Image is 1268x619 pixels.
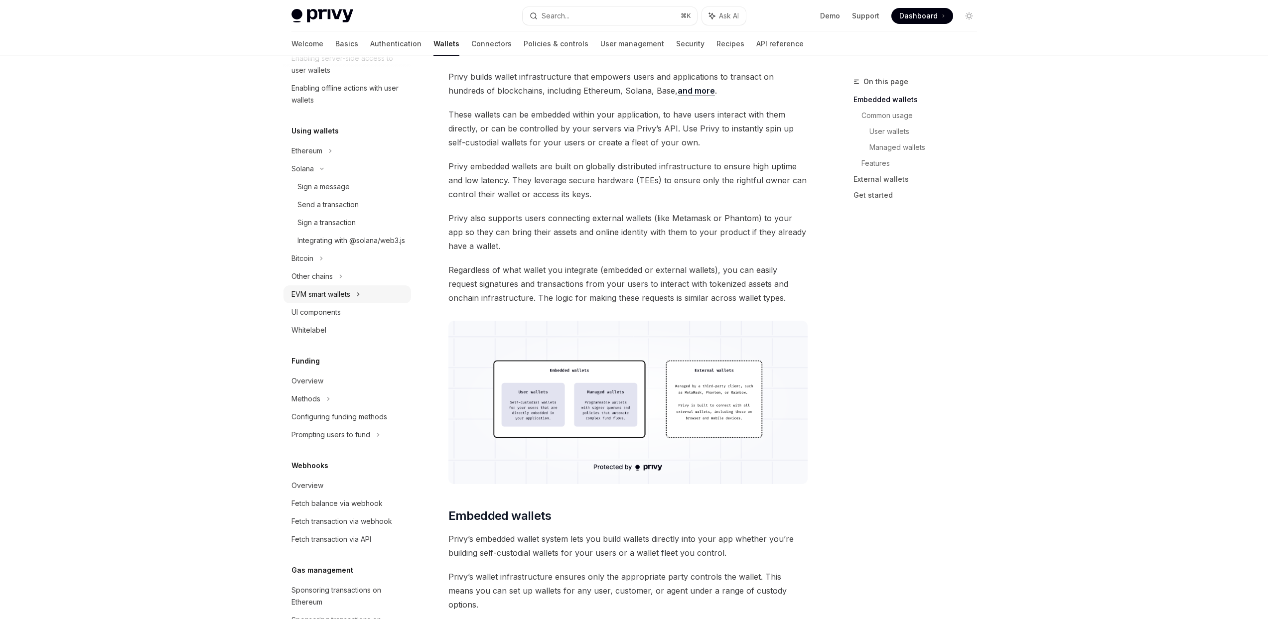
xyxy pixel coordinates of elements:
[448,70,808,98] span: Privy builds wallet infrastructure that empowers users and applications to transact on hundreds o...
[702,7,746,25] button: Ask AI
[820,11,840,21] a: Demo
[869,124,985,139] a: User wallets
[853,171,985,187] a: External wallets
[291,533,371,545] div: Fetch transaction via API
[291,9,353,23] img: light logo
[600,32,664,56] a: User management
[861,108,985,124] a: Common usage
[291,497,383,509] div: Fetch balance via webhook
[861,155,985,171] a: Features
[448,508,551,524] span: Embedded wallets
[899,11,938,21] span: Dashboard
[283,196,411,214] a: Send a transaction
[291,306,341,318] div: UI components
[291,270,333,282] div: Other chains
[283,372,411,390] a: Overview
[891,8,953,24] a: Dashboard
[291,393,320,405] div: Methods
[291,125,339,137] h5: Using wallets
[448,211,808,253] span: Privy also supports users connecting external wallets (like Metamask or Phantom) to your app so t...
[471,32,512,56] a: Connectors
[448,263,808,305] span: Regardless of what wallet you integrate (embedded or external wallets), you can easily request si...
[291,288,350,300] div: EVM smart wallets
[335,32,358,56] a: Basics
[716,32,744,56] a: Recipes
[283,477,411,495] a: Overview
[542,10,569,22] div: Search...
[291,429,370,441] div: Prompting users to fund
[291,480,323,492] div: Overview
[448,532,808,560] span: Privy’s embedded wallet system lets you build wallets directly into your app whether you’re build...
[283,178,411,196] a: Sign a message
[291,145,322,157] div: Ethereum
[448,159,808,201] span: Privy embedded wallets are built on globally distributed infrastructure to ensure high uptime and...
[524,32,588,56] a: Policies & controls
[448,570,808,612] span: Privy’s wallet infrastructure ensures only the appropriate party controls the wallet. This means ...
[283,303,411,321] a: UI components
[291,355,320,367] h5: Funding
[297,235,405,247] div: Integrating with @solana/web3.js
[283,214,411,232] a: Sign a transaction
[863,76,908,88] span: On this page
[283,495,411,512] a: Fetch balance via webhook
[291,584,405,608] div: Sponsoring transactions on Ethereum
[291,460,328,472] h5: Webhooks
[291,375,323,387] div: Overview
[370,32,422,56] a: Authentication
[283,408,411,426] a: Configuring funding methods
[756,32,804,56] a: API reference
[852,11,879,21] a: Support
[448,108,808,149] span: These wallets can be embedded within your application, to have users interact with them directly,...
[448,321,808,484] img: images/walletoverview.png
[869,139,985,155] a: Managed wallets
[291,411,387,423] div: Configuring funding methods
[291,564,353,576] h5: Gas management
[719,11,739,21] span: Ask AI
[853,187,985,203] a: Get started
[961,8,977,24] button: Toggle dark mode
[291,324,326,336] div: Whitelabel
[291,82,405,106] div: Enabling offline actions with user wallets
[291,163,314,175] div: Solana
[291,32,323,56] a: Welcome
[676,32,704,56] a: Security
[853,92,985,108] a: Embedded wallets
[283,79,411,109] a: Enabling offline actions with user wallets
[297,217,356,229] div: Sign a transaction
[283,321,411,339] a: Whitelabel
[297,199,359,211] div: Send a transaction
[678,86,715,96] a: and more
[283,581,411,611] a: Sponsoring transactions on Ethereum
[681,12,691,20] span: ⌘ K
[291,252,313,264] div: Bitcoin
[523,7,697,25] button: Search...⌘K
[297,181,350,193] div: Sign a message
[283,512,411,530] a: Fetch transaction via webhook
[283,232,411,249] a: Integrating with @solana/web3.js
[433,32,459,56] a: Wallets
[283,530,411,548] a: Fetch transaction via API
[291,515,392,527] div: Fetch transaction via webhook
